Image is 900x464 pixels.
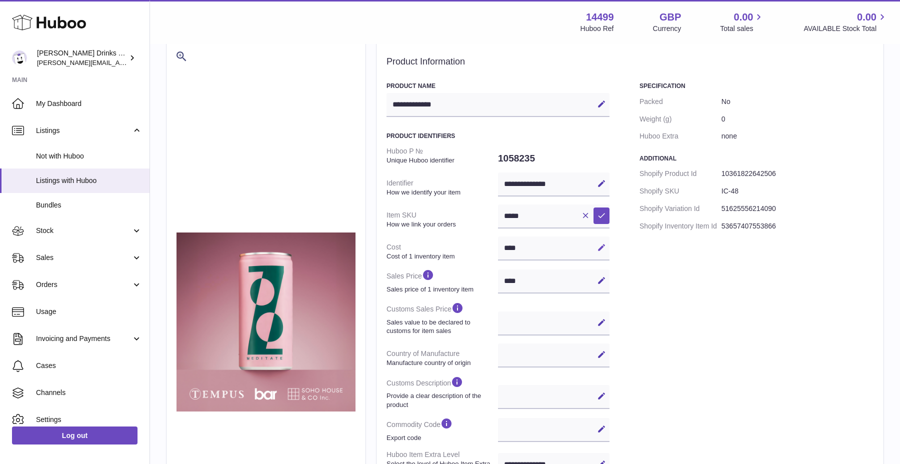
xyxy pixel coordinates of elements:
[386,433,495,442] strong: Export code
[639,217,721,235] dt: Shopify Inventory Item Id
[653,24,681,33] div: Currency
[721,217,873,235] dd: 53657407553866
[12,50,27,65] img: daniel@zoosdrinks.com
[803,10,888,33] a: 0.00 AVAILABLE Stock Total
[659,10,681,24] strong: GBP
[12,426,137,444] a: Log out
[720,10,764,33] a: 0.00 Total sales
[386,358,495,367] strong: Manufacture country of origin
[721,182,873,200] dd: IC-48
[721,93,873,110] dd: No
[36,200,142,210] span: Bundles
[386,391,495,409] strong: Provide a clear description of the product
[386,264,498,297] dt: Sales Price
[721,165,873,182] dd: 10361822642506
[386,188,495,197] strong: How we identify your item
[36,226,131,235] span: Stock
[386,174,498,200] dt: Identifier
[36,334,131,343] span: Invoicing and Payments
[639,182,721,200] dt: Shopify SKU
[721,110,873,128] dd: 0
[586,10,614,24] strong: 14499
[721,200,873,217] dd: 51625556214090
[36,151,142,161] span: Not with Huboo
[176,232,355,411] img: MEDIATE_1_68be7b9d-234d-4eb2-b0ee-639b03038b08.png
[386,318,495,335] strong: Sales value to be declared to customs for item sales
[386,345,498,371] dt: Country of Manufacture
[386,82,609,90] h3: Product Name
[734,10,753,24] span: 0.00
[386,297,498,339] dt: Customs Sales Price
[36,280,131,289] span: Orders
[639,154,873,162] h3: Additional
[386,56,873,67] h2: Product Information
[639,200,721,217] dt: Shopify Variation Id
[639,165,721,182] dt: Shopify Product Id
[37,58,200,66] span: [PERSON_NAME][EMAIL_ADDRESS][DOMAIN_NAME]
[386,156,495,165] strong: Unique Huboo identifier
[36,307,142,316] span: Usage
[386,206,498,232] dt: Item SKU
[386,142,498,168] dt: Huboo P №
[36,176,142,185] span: Listings with Huboo
[498,148,609,169] dd: 1058235
[639,110,721,128] dt: Weight (g)
[36,415,142,424] span: Settings
[36,253,131,262] span: Sales
[580,24,614,33] div: Huboo Ref
[386,285,495,294] strong: Sales price of 1 inventory item
[37,48,127,67] div: [PERSON_NAME] Drinks LTD (t/a Zooz)
[386,252,495,261] strong: Cost of 1 inventory item
[36,388,142,397] span: Channels
[386,238,498,264] dt: Cost
[36,361,142,370] span: Cases
[36,126,131,135] span: Listings
[857,10,876,24] span: 0.00
[721,127,873,145] dd: none
[36,99,142,108] span: My Dashboard
[803,24,888,33] span: AVAILABLE Stock Total
[720,24,764,33] span: Total sales
[639,93,721,110] dt: Packed
[639,82,873,90] h3: Specification
[386,132,609,140] h3: Product Identifiers
[386,413,498,446] dt: Commodity Code
[386,220,495,229] strong: How we link your orders
[386,371,498,413] dt: Customs Description
[639,127,721,145] dt: Huboo Extra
